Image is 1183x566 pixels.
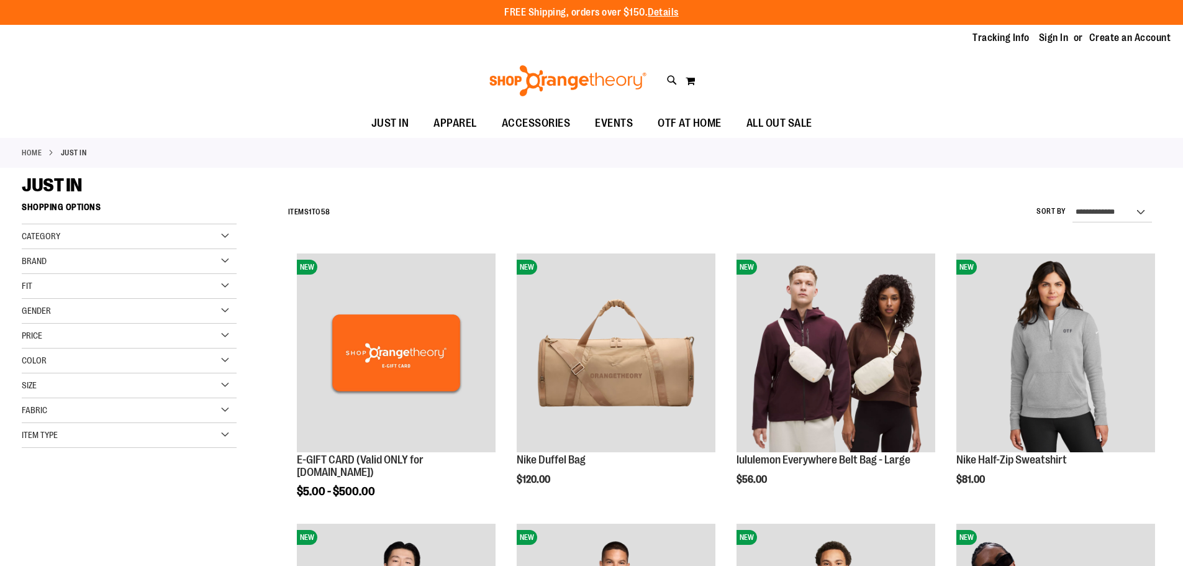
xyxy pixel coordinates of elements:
[1089,31,1171,45] a: Create an Account
[737,474,769,485] span: $56.00
[291,247,502,529] div: product
[737,253,935,454] a: lululemon Everywhere Belt Bag - LargeNEW
[510,247,722,517] div: product
[22,175,82,196] span: JUST IN
[288,203,330,222] h2: Items to
[517,530,537,545] span: NEW
[487,65,648,96] img: Shop Orangetheory
[517,253,715,452] img: Nike Duffel Bag
[648,7,679,18] a: Details
[22,256,47,266] span: Brand
[297,260,317,275] span: NEW
[950,247,1161,517] div: product
[595,109,633,137] span: EVENTS
[309,208,312,216] span: 1
[22,147,42,158] a: Home
[972,31,1030,45] a: Tracking Info
[956,260,977,275] span: NEW
[1039,31,1069,45] a: Sign In
[297,530,317,545] span: NEW
[22,196,237,224] strong: Shopping Options
[22,331,42,340] span: Price
[737,253,935,452] img: lululemon Everywhere Belt Bag - Large
[433,109,477,137] span: APPAREL
[22,231,60,241] span: Category
[517,260,537,275] span: NEW
[1036,206,1066,217] label: Sort By
[22,355,47,365] span: Color
[956,253,1155,454] a: Nike Half-Zip SweatshirtNEW
[517,253,715,454] a: Nike Duffel BagNEW
[658,109,722,137] span: OTF AT HOME
[517,474,552,485] span: $120.00
[956,530,977,545] span: NEW
[61,147,87,158] strong: JUST IN
[321,208,330,216] span: 58
[297,454,424,478] a: E-GIFT CARD (Valid ONLY for [DOMAIN_NAME])
[297,253,496,452] img: E-GIFT CARD (Valid ONLY for ShopOrangetheory.com)
[371,109,409,137] span: JUST IN
[517,454,586,466] a: Nike Duffel Bag
[502,109,571,137] span: ACCESSORIES
[737,530,757,545] span: NEW
[297,485,375,498] span: $5.00 - $500.00
[956,474,987,485] span: $81.00
[297,253,496,454] a: E-GIFT CARD (Valid ONLY for ShopOrangetheory.com)NEW
[504,6,679,20] p: FREE Shipping, orders over $150.
[22,405,47,415] span: Fabric
[22,306,51,316] span: Gender
[956,454,1067,466] a: Nike Half-Zip Sweatshirt
[22,430,58,440] span: Item Type
[737,260,757,275] span: NEW
[730,247,941,517] div: product
[737,454,910,466] a: lululemon Everywhere Belt Bag - Large
[22,380,37,390] span: Size
[746,109,812,137] span: ALL OUT SALE
[956,253,1155,452] img: Nike Half-Zip Sweatshirt
[22,281,32,291] span: Fit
